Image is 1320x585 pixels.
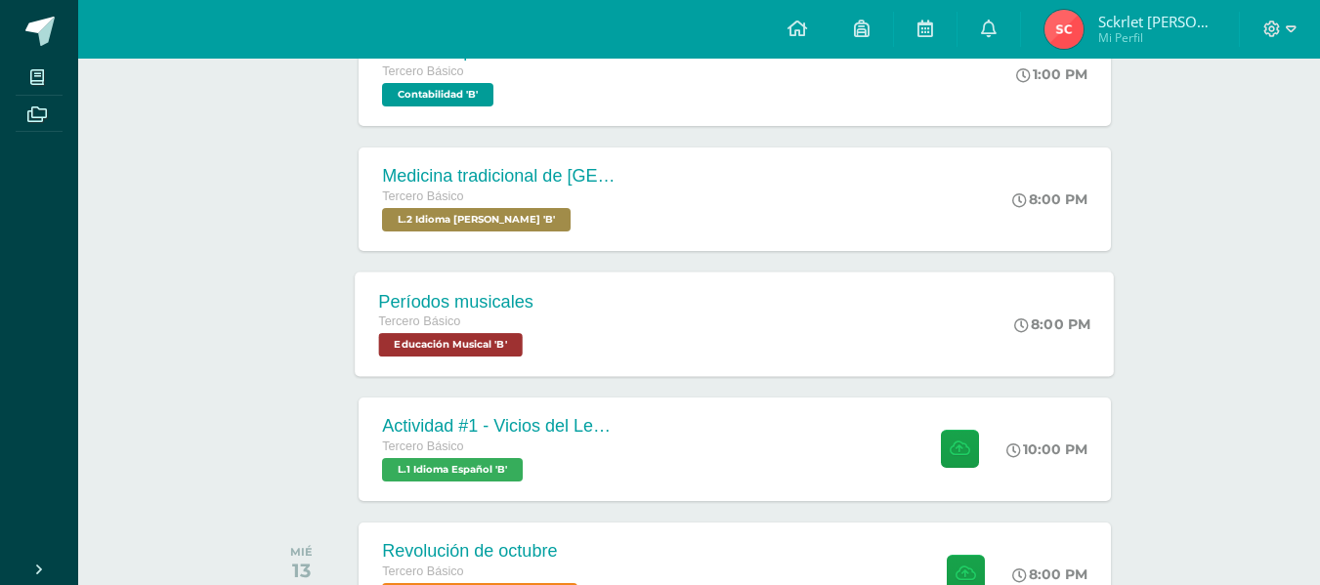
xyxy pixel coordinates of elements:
[382,83,493,106] span: Contabilidad 'B'
[1098,12,1215,31] span: Sckrlet [PERSON_NAME][US_STATE]
[382,189,463,203] span: Tercero Básico
[379,333,523,356] span: Educación Musical 'B'
[382,458,523,481] span: L.1 Idioma Español 'B'
[1006,440,1087,458] div: 10:00 PM
[379,314,461,328] span: Tercero Básico
[1098,29,1215,46] span: Mi Perfil
[290,545,313,559] div: MIÉ
[379,291,534,312] div: Períodos musicales
[290,559,313,582] div: 13
[382,416,617,437] div: Actividad #1 - Vicios del LenguaJe
[382,208,571,231] span: L.2 Idioma Maya Kaqchikel 'B'
[1012,190,1087,208] div: 8:00 PM
[1016,65,1087,83] div: 1:00 PM
[382,564,463,578] span: Tercero Básico
[382,439,463,453] span: Tercero Básico
[1044,10,1084,49] img: 41276d7fe83bb94c4ae535f17fe16d27.png
[382,541,582,562] div: Revolución de octubre
[382,64,463,78] span: Tercero Básico
[1015,315,1091,333] div: 8:00 PM
[382,166,617,187] div: Medicina tradicional de [GEOGRAPHIC_DATA]
[1012,565,1087,583] div: 8:00 PM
